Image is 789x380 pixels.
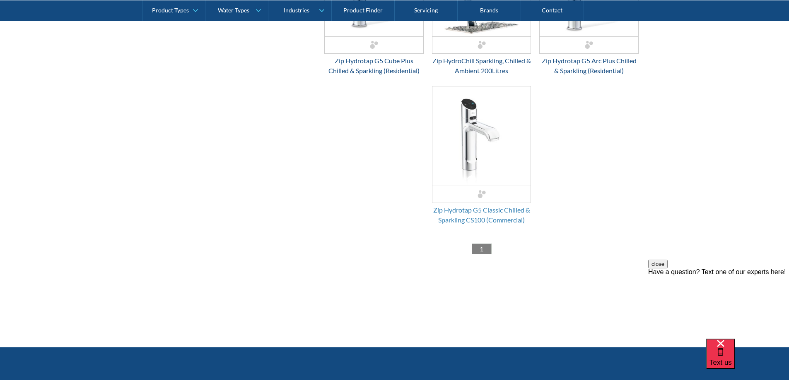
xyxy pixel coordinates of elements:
img: Zip Hydrotap G5 Classic Chilled & Sparkling CS100 (Commercial) [432,86,531,186]
div: Zip HydroChill Sparkling, Chilled & Ambient 200Litres [432,56,531,76]
div: Zip Hydrotap G5 Classic Chilled & Sparkling CS100 (Commercial) [432,205,531,225]
iframe: podium webchat widget bubble [706,339,789,380]
div: List [324,244,639,254]
div: Zip Hydrotap G5 Cube Plus Chilled & Sparkling (Residential) [324,56,424,76]
a: Zip Hydrotap G5 Classic Chilled & Sparkling CS100 (Commercial)Zip Hydrotap G5 Classic Chilled & S... [432,86,531,225]
div: Water Types [218,7,249,14]
a: 1 [472,244,492,254]
iframe: podium webchat widget prompt [648,260,789,349]
div: Product Types [152,7,189,14]
div: Industries [284,7,309,14]
div: Zip Hydrotap G5 Arc Plus Chilled & Sparkling (Residential) [539,56,639,76]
